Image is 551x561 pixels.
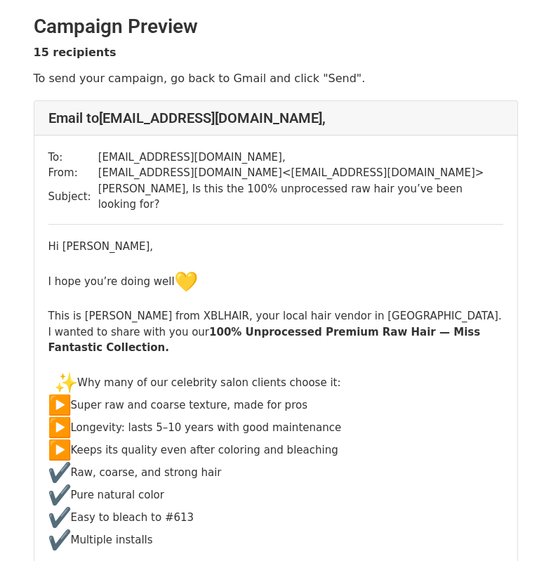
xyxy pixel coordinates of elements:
[48,181,98,213] td: Subject:
[48,484,71,506] img: ✔
[34,71,518,86] p: To send your campaign, go back to Gmail and click "Send".
[98,165,503,181] td: [EMAIL_ADDRESS][DOMAIN_NAME] < [EMAIL_ADDRESS][DOMAIN_NAME] >
[48,326,481,355] strong: 100% Unprocessed Premium Raw Hair — Miss Fantastic Collection.
[48,110,503,126] h4: Email to [EMAIL_ADDRESS][DOMAIN_NAME] ,
[98,150,503,166] td: [EMAIL_ADDRESS][DOMAIN_NAME] ,
[48,529,71,551] img: ✔
[175,270,197,293] img: 💛
[55,371,77,394] img: ✨
[48,416,71,439] img: ▶
[48,439,71,461] img: ▶
[34,46,117,59] strong: 15 recipients
[34,15,518,39] h2: Campaign Preview
[98,181,503,213] td: [PERSON_NAME], Is this the 100% unprocessed raw hair you’ve been looking for?
[48,506,71,529] img: ✔
[48,150,98,166] td: To:
[48,394,71,416] img: ▶
[48,165,98,181] td: From:
[48,461,71,484] img: ✔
